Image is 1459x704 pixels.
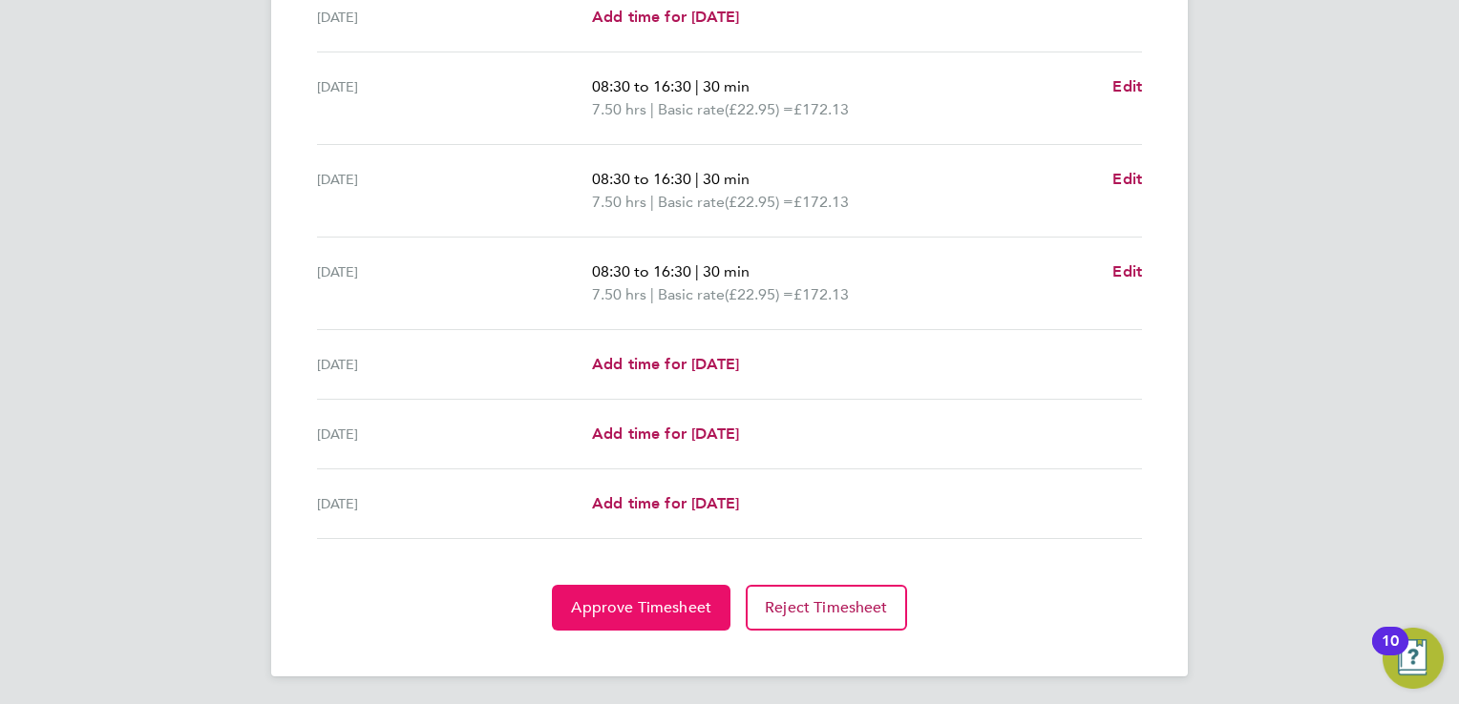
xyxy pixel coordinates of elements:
[592,170,691,188] span: 08:30 to 16:30
[317,6,592,29] div: [DATE]
[650,285,654,303] span: |
[725,285,793,303] span: (£22.95) =
[592,355,739,373] span: Add time for [DATE]
[725,100,793,118] span: (£22.95) =
[650,100,654,118] span: |
[592,494,739,512] span: Add time for [DATE]
[695,77,699,95] span: |
[592,77,691,95] span: 08:30 to 16:30
[725,193,793,211] span: (£22.95) =
[658,283,725,306] span: Basic rate
[658,98,725,121] span: Basic rate
[317,353,592,376] div: [DATE]
[1112,75,1142,98] a: Edit
[650,193,654,211] span: |
[592,6,739,29] a: Add time for [DATE]
[1112,260,1142,283] a: Edit
[552,585,730,631] button: Approve Timesheet
[592,492,739,515] a: Add time for [DATE]
[317,492,592,515] div: [DATE]
[746,585,907,631] button: Reject Timesheet
[1112,77,1142,95] span: Edit
[793,100,849,118] span: £172.13
[1383,628,1444,689] button: Open Resource Center, 10 new notifications
[317,423,592,445] div: [DATE]
[765,598,888,617] span: Reject Timesheet
[592,100,646,118] span: 7.50 hrs
[592,262,691,280] span: 08:30 to 16:30
[1382,641,1399,666] div: 10
[317,260,592,306] div: [DATE]
[592,423,739,445] a: Add time for [DATE]
[592,353,739,376] a: Add time for [DATE]
[658,191,725,214] span: Basic rate
[1112,170,1142,188] span: Edit
[592,8,739,26] span: Add time for [DATE]
[317,75,592,121] div: [DATE]
[571,598,711,617] span: Approve Timesheet
[592,285,646,303] span: 7.50 hrs
[703,77,750,95] span: 30 min
[703,170,750,188] span: 30 min
[793,285,849,303] span: £172.13
[592,424,739,443] span: Add time for [DATE]
[703,262,750,280] span: 30 min
[317,168,592,214] div: [DATE]
[1112,168,1142,191] a: Edit
[695,170,699,188] span: |
[793,193,849,211] span: £172.13
[1112,262,1142,280] span: Edit
[695,262,699,280] span: |
[592,193,646,211] span: 7.50 hrs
